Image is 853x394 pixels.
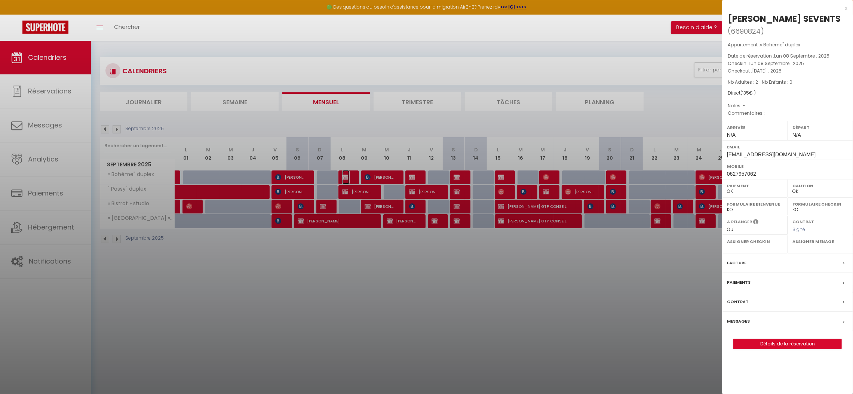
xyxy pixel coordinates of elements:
span: N/A [792,132,801,138]
i: Sélectionner OUI si vous souhaiter envoyer les séquences de messages post-checkout [753,219,758,227]
label: Formulaire Bienvenue [727,200,783,208]
label: Contrat [727,298,749,306]
label: Messages [727,317,750,325]
span: Lun 08 Septembre . 2025 [749,60,804,67]
label: Arrivée [727,124,783,131]
p: Appartement : [728,41,847,49]
span: Nb Enfants : 0 [762,79,792,85]
span: - [765,110,767,116]
button: Détails de la réservation [733,339,842,349]
label: Email [727,143,848,151]
label: Paiement [727,182,783,190]
span: 6690824 [731,27,761,36]
label: Contrat [792,219,814,224]
span: 0627957062 [727,171,756,177]
div: [PERSON_NAME] SEVENTS [728,13,841,25]
label: Formulaire Checkin [792,200,848,208]
label: Mobile [727,163,848,170]
span: Lun 08 Septembre . 2025 [774,53,829,59]
a: Détails de la réservation [734,339,841,349]
span: ( ) [728,26,764,36]
label: Paiements [727,278,751,286]
span: [DATE] . 2025 [752,68,782,74]
label: Départ [792,124,848,131]
span: ( € ) [740,90,756,96]
span: [EMAIL_ADDRESS][DOMAIN_NAME] [727,151,816,157]
span: Signé [792,226,805,233]
label: Assigner Checkin [727,238,783,245]
span: Nb Adultes : 2 - [728,79,792,85]
span: N/A [727,132,736,138]
span: « Bohème" duplex [760,41,800,48]
span: - [743,102,745,109]
p: Checkout : [728,67,847,75]
label: Caution [792,182,848,190]
p: Commentaires : [728,110,847,117]
p: Date de réservation : [728,52,847,60]
p: Checkin : [728,60,847,67]
label: Assigner Menage [792,238,848,245]
p: Notes : [728,102,847,110]
div: x [722,4,847,13]
label: A relancer [727,219,752,225]
label: Facture [727,259,746,267]
div: Direct [728,90,847,97]
span: 135 [742,90,749,96]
